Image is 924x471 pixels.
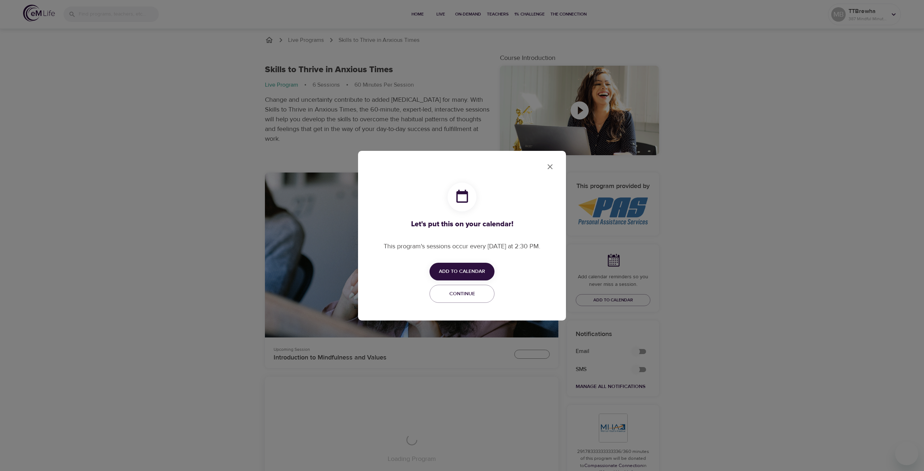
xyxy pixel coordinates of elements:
h3: Let's put this on your calendar! [384,220,540,228]
button: close [541,158,559,175]
p: This program's sessions occur every [DATE] at 2:30 PM. [384,241,540,251]
button: Add to Calendar [430,263,494,280]
span: Continue [434,289,490,298]
span: Add to Calendar [439,267,485,276]
button: Continue [430,285,494,303]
